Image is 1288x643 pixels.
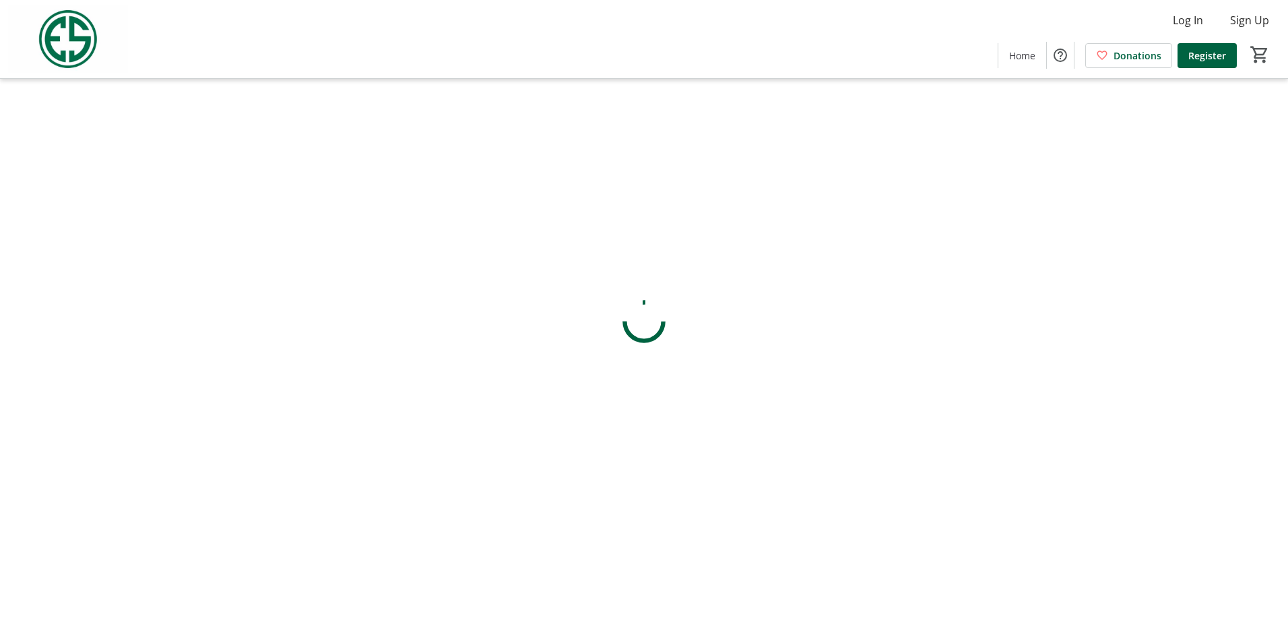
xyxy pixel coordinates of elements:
[1009,49,1035,63] span: Home
[1047,42,1074,69] button: Help
[1248,42,1272,67] button: Cart
[1219,9,1280,31] button: Sign Up
[1114,49,1161,63] span: Donations
[8,5,128,73] img: Evans Scholars Foundation's Logo
[1085,43,1172,68] a: Donations
[1162,9,1214,31] button: Log In
[1173,12,1203,28] span: Log In
[998,43,1046,68] a: Home
[1178,43,1237,68] a: Register
[1230,12,1269,28] span: Sign Up
[1188,49,1226,63] span: Register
